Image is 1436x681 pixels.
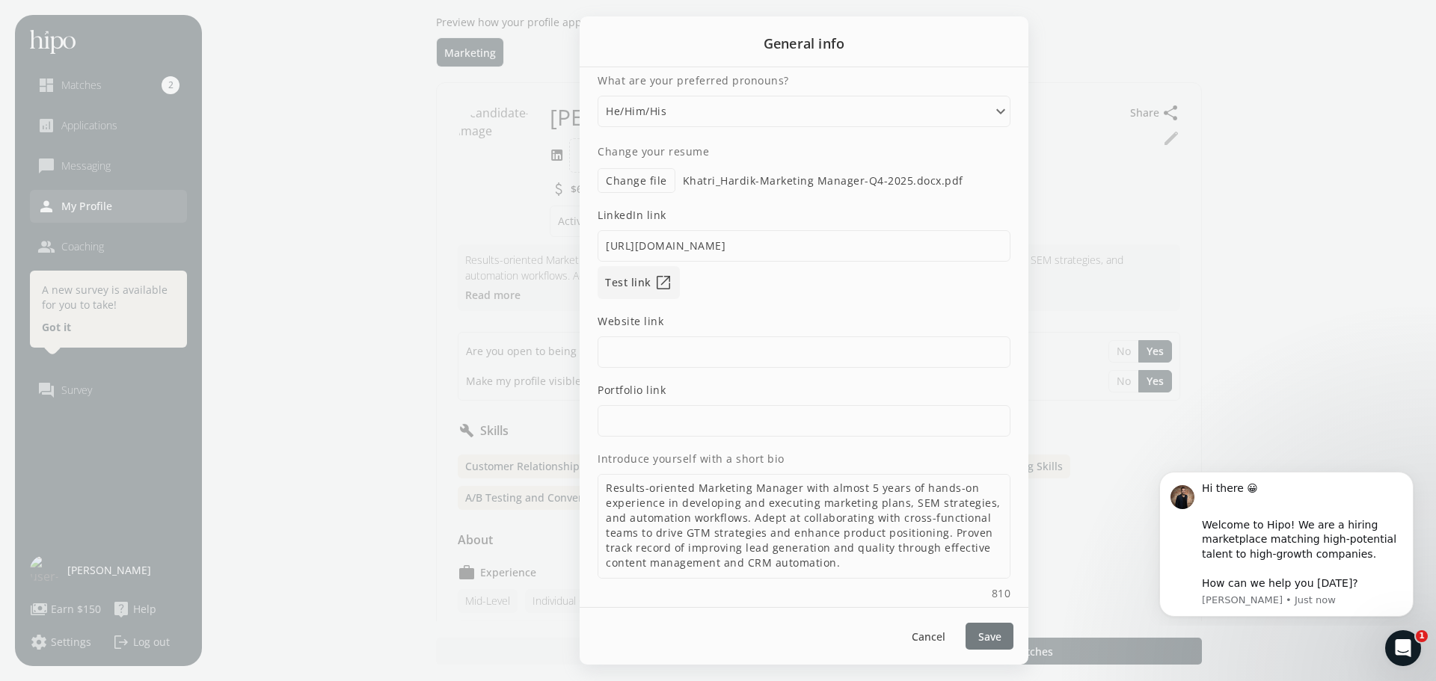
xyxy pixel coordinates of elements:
button: Save [966,623,1013,650]
a: Test linkopen_in_new [598,266,680,299]
label: Change your resume [598,143,709,161]
label: Change file [598,168,675,193]
span: Khatri_Hardik-Marketing Manager-Q4-2025.docx.pdf [683,173,963,188]
h2: General info [580,16,1028,67]
span: Save [978,629,1001,644]
span: open_in_new [654,274,672,292]
label: Introduce yourself with a short bio [598,452,1010,466]
label: What are your preferred pronouns? [598,73,1010,88]
button: Cancel [904,623,952,650]
span: 1 [1416,630,1428,642]
label: Portfolio link [598,383,1010,398]
span: 810 [992,586,1011,601]
iframe: Intercom live chat [1385,630,1421,666]
span: Cancel [912,629,945,644]
label: Website link [598,314,1010,329]
label: LinkedIn link [598,208,1010,223]
iframe: Intercom notifications message [1137,458,1436,626]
